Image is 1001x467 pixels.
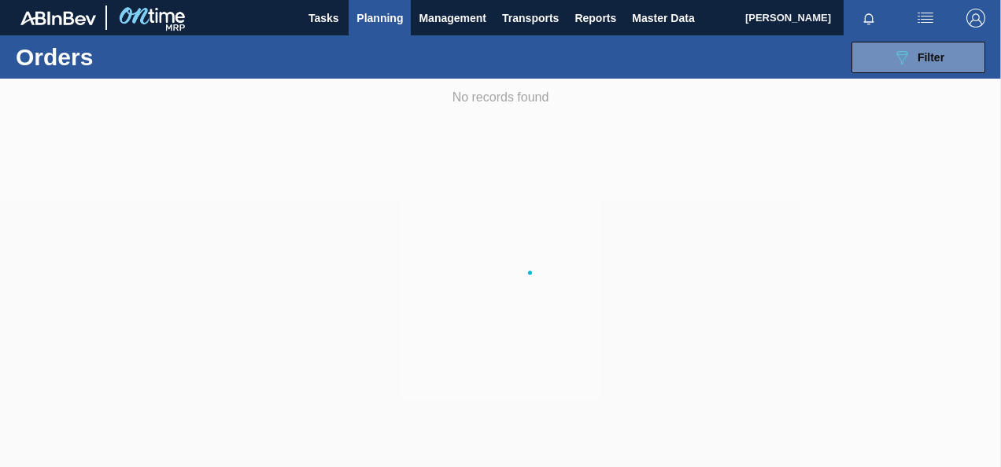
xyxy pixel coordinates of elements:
[419,9,486,28] span: Management
[16,48,233,66] h1: Orders
[966,9,985,28] img: Logout
[502,9,559,28] span: Transports
[20,11,96,25] img: TNhmsLtSVTkK8tSr43FrP2fwEKptu5GPRR3wAAAABJRU5ErkJggg==
[574,9,616,28] span: Reports
[916,9,935,28] img: userActions
[632,9,694,28] span: Master Data
[844,7,894,29] button: Notifications
[918,51,944,64] span: Filter
[306,9,341,28] span: Tasks
[356,9,403,28] span: Planning
[851,42,985,73] button: Filter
